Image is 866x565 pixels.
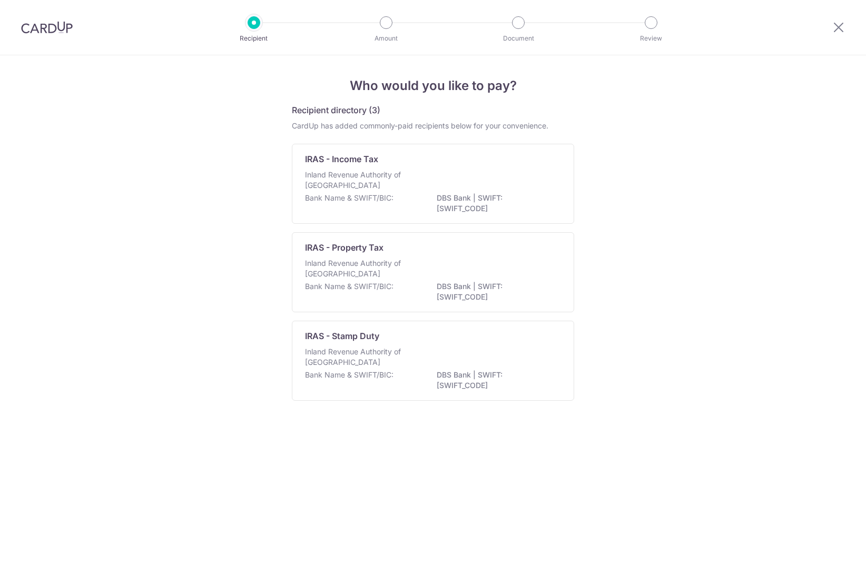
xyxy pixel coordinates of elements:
[21,21,73,34] img: CardUp
[305,370,393,380] p: Bank Name & SWIFT/BIC:
[347,33,425,44] p: Amount
[305,193,393,203] p: Bank Name & SWIFT/BIC:
[437,281,555,302] p: DBS Bank | SWIFT: [SWIFT_CODE]
[292,104,380,116] h5: Recipient directory (3)
[292,76,574,95] h4: Who would you like to pay?
[437,193,555,214] p: DBS Bank | SWIFT: [SWIFT_CODE]
[215,33,293,44] p: Recipient
[305,281,393,292] p: Bank Name & SWIFT/BIC:
[479,33,557,44] p: Document
[799,533,855,560] iframe: Opens a widget where you can find more information
[305,258,417,279] p: Inland Revenue Authority of [GEOGRAPHIC_DATA]
[305,330,379,342] p: IRAS - Stamp Duty
[305,241,383,254] p: IRAS - Property Tax
[305,170,417,191] p: Inland Revenue Authority of [GEOGRAPHIC_DATA]
[612,33,690,44] p: Review
[305,153,378,165] p: IRAS - Income Tax
[437,370,555,391] p: DBS Bank | SWIFT: [SWIFT_CODE]
[305,346,417,368] p: Inland Revenue Authority of [GEOGRAPHIC_DATA]
[292,121,574,131] div: CardUp has added commonly-paid recipients below for your convenience.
